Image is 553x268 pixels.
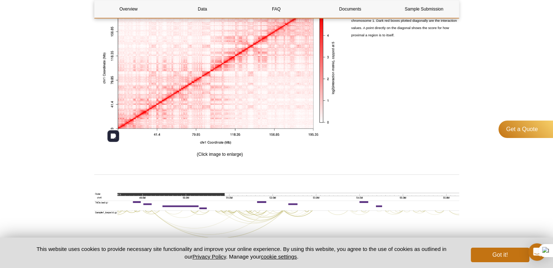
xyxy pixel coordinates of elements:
div: Open Intercom Messenger [528,243,546,261]
a: Overview [95,0,163,18]
div: (Click image to enlarge) [94,191,459,256]
a: Documents [316,0,384,18]
a: Sample Submission [390,0,458,18]
p: Hi-C contact maps of mouse uterine tissue reveal interactions among chromosome 1. Dark red boxes ... [351,10,459,39]
button: cookie settings [261,253,297,260]
a: Privacy Policy [192,253,226,260]
a: Get a Quote [498,121,553,138]
p: This website uses cookies to provide necessary site functionality and improve your online experie... [24,245,459,260]
a: FAQ [242,0,310,18]
img: Hi-C enables identification of complex chromatin interactions like chromatin looping and Topologi... [94,191,459,247]
a: Data [168,0,237,18]
button: Got it! [471,248,529,262]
